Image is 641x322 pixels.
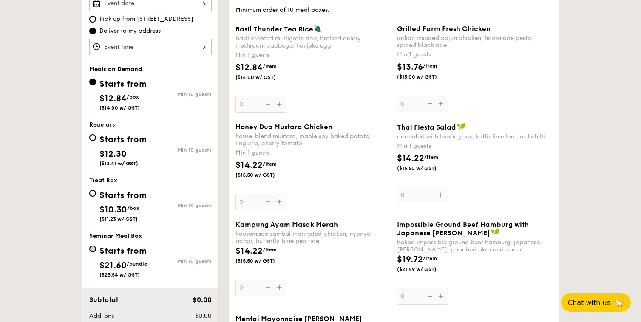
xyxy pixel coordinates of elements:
[235,123,332,131] span: Honey Duo Mustard Chicken
[99,161,138,167] span: ($13.41 w/ GST)
[568,299,610,307] span: Chat with us
[89,296,118,304] span: Subtotal
[99,105,140,111] span: ($14.00 w/ GST)
[89,39,212,55] input: Event time
[99,189,147,202] div: Starts from
[127,261,147,267] span: /bundle
[89,190,96,197] input: Starts from$10.30/box($11.23 w/ GST)Min 10 guests
[193,296,212,304] span: $0.00
[235,149,390,157] div: Min 1 guests
[457,123,465,130] img: icon-vegan.f8ff3823.svg
[235,160,263,170] span: $14.22
[99,93,127,104] span: $12.84
[235,35,390,49] div: basil scented multigrain rice, braised celery mushroom cabbage, hanjuku egg
[150,147,212,153] div: Min 10 guests
[397,123,456,131] span: Thai Fiesta Salad
[99,15,193,23] span: Pick up from [STREET_ADDRESS]
[263,63,277,69] span: /item
[235,257,293,264] span: ($15.50 w/ GST)
[99,78,147,90] div: Starts from
[89,16,96,23] input: Pick up from [STREET_ADDRESS]
[491,229,499,236] img: icon-vegan.f8ff3823.svg
[397,51,552,59] div: Min 1 guests
[99,149,127,159] span: $12.30
[397,239,552,253] div: baked impossible ground beef hamburg, japanese [PERSON_NAME], poached okra and carrot
[235,172,293,178] span: ($15.50 w/ GST)
[423,63,437,69] span: /item
[397,165,455,172] span: ($15.50 w/ GST)
[89,177,117,184] span: Treat Box
[397,142,552,150] div: Min 1 guests
[89,121,115,128] span: Regulars
[89,246,96,252] input: Starts from$21.60/bundle($23.54 w/ GST)Min 10 guests
[235,220,338,229] span: Kampung Ayam Masak Merah
[99,133,147,146] div: Starts from
[127,94,139,100] span: /box
[397,62,423,72] span: $13.76
[235,74,293,81] span: ($14.00 w/ GST)
[99,27,161,35] span: Deliver to my address
[150,91,212,97] div: Min 10 guests
[195,312,212,319] span: $0.00
[150,203,212,209] div: Min 10 guests
[99,260,127,271] span: $21.60
[263,247,277,253] span: /item
[235,62,263,73] span: $12.84
[235,133,390,147] div: house-blend mustard, maple soy baked potato, linguine, cherry tomato
[99,272,140,278] span: ($23.54 w/ GST)
[424,154,438,160] span: /item
[150,258,212,264] div: Min 10 guests
[397,153,424,164] span: $14.22
[89,65,142,73] span: Meals on Demand
[314,25,322,32] img: icon-vegetarian.fe4039eb.svg
[127,205,139,211] span: /box
[614,298,624,308] span: 🦙
[397,254,423,265] span: $19.72
[99,245,147,257] div: Starts from
[89,134,96,141] input: Starts from$12.30($13.41 w/ GST)Min 10 guests
[235,25,313,33] span: Basil Thunder Tea Rice
[397,34,552,49] div: indian inspired cajun chicken, housmade pesto, spiced black rice
[99,205,127,215] span: $10.30
[397,73,455,80] span: ($15.00 w/ GST)
[397,25,491,33] span: Grilled Farm Fresh Chicken
[99,216,138,222] span: ($11.23 w/ GST)
[89,28,96,34] input: Deliver to my address
[561,293,631,312] button: Chat with us🦙
[235,230,390,245] div: housemade sambal marinated chicken, nyonya achar, butterfly blue pea rice
[235,51,390,59] div: Min 1 guests
[397,220,529,237] span: Impossible Ground Beef Hamburg with Japanese [PERSON_NAME]
[397,133,552,140] div: accented with lemongrass, kaffir lime leaf, red chilli
[397,266,455,273] span: ($21.49 w/ GST)
[89,312,114,319] span: Add-ons
[263,161,277,167] span: /item
[423,255,437,261] span: /item
[89,79,96,85] input: Starts from$12.84/box($14.00 w/ GST)Min 10 guests
[235,246,263,256] span: $14.22
[89,232,142,240] span: Seminar Meal Box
